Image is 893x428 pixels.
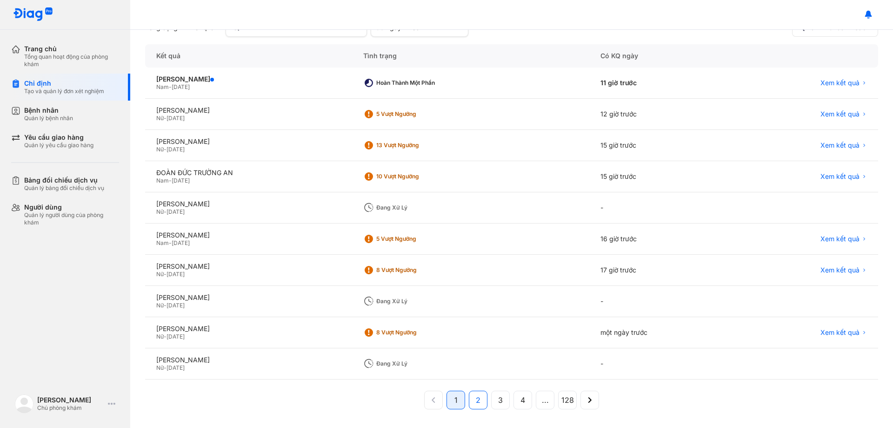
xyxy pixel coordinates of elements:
[156,169,341,177] div: ĐOÀN ĐỨC TRƯỜNG AN
[498,394,503,406] span: 3
[376,360,451,367] div: Đang xử lý
[469,391,487,409] button: 2
[156,177,169,184] span: Nam
[589,161,734,192] div: 15 giờ trước
[520,394,525,406] span: 4
[24,203,119,211] div: Người dùng
[164,302,167,309] span: -
[376,235,451,243] div: 5 Vượt ngưỡng
[172,83,190,90] span: [DATE]
[24,184,104,192] div: Quản lý bảng đối chiếu dịch vụ
[164,146,167,153] span: -
[164,333,167,340] span: -
[589,68,734,99] div: 11 giờ trước
[156,200,341,208] div: [PERSON_NAME]
[820,141,860,149] span: Xem kết quả
[589,130,734,161] div: 15 giờ trước
[24,79,104,88] div: Chỉ định
[24,53,119,68] div: Tổng quan hoạt động của phòng khám
[513,391,532,409] button: 4
[820,79,860,87] span: Xem kết quả
[24,176,104,184] div: Bảng đối chiếu dịch vụ
[37,396,104,404] div: [PERSON_NAME]
[454,394,458,406] span: 1
[376,329,451,336] div: 8 Vượt ngưỡng
[589,286,734,317] div: -
[589,224,734,255] div: 16 giờ trước
[156,271,164,278] span: Nữ
[24,211,119,226] div: Quản lý người dùng của phòng khám
[164,271,167,278] span: -
[169,177,172,184] span: -
[561,394,574,406] span: 128
[558,391,577,409] button: 128
[24,115,73,122] div: Quản lý bệnh nhân
[491,391,510,409] button: 3
[13,7,53,22] img: logo
[820,266,860,274] span: Xem kết quả
[156,106,341,115] div: [PERSON_NAME]
[589,348,734,380] div: -
[376,79,451,87] div: Hoàn thành một phần
[15,394,33,413] img: logo
[376,142,451,149] div: 13 Vượt ngưỡng
[589,44,734,68] div: Có KQ ngày
[164,364,167,371] span: -
[156,293,341,302] div: [PERSON_NAME]
[24,106,73,115] div: Bệnh nhân
[820,172,860,181] span: Xem kết quả
[167,115,185,122] span: [DATE]
[156,137,341,146] div: [PERSON_NAME]
[589,192,734,224] div: -
[156,325,341,333] div: [PERSON_NAME]
[376,298,451,305] div: Đang xử lý
[156,75,341,83] div: [PERSON_NAME]
[376,204,451,211] div: Đang xử lý
[376,173,451,180] div: 10 Vượt ngưỡng
[589,99,734,130] div: 12 giờ trước
[169,239,172,246] span: -
[167,364,185,371] span: [DATE]
[156,115,164,122] span: Nữ
[24,142,93,149] div: Quản lý yêu cầu giao hàng
[167,146,185,153] span: [DATE]
[376,266,451,274] div: 8 Vượt ngưỡng
[156,231,341,239] div: [PERSON_NAME]
[156,239,169,246] span: Nam
[536,391,554,409] button: ...
[24,133,93,142] div: Yêu cầu giao hàng
[156,302,164,309] span: Nữ
[172,177,190,184] span: [DATE]
[24,88,104,95] div: Tạo và quản lý đơn xét nghiệm
[156,364,164,371] span: Nữ
[376,110,451,118] div: 5 Vượt ngưỡng
[156,146,164,153] span: Nữ
[167,271,185,278] span: [DATE]
[167,208,185,215] span: [DATE]
[476,394,480,406] span: 2
[156,83,169,90] span: Nam
[589,317,734,348] div: một ngày trước
[164,208,167,215] span: -
[37,404,104,412] div: Chủ phòng khám
[352,44,589,68] div: Tình trạng
[820,235,860,243] span: Xem kết quả
[589,255,734,286] div: 17 giờ trước
[156,262,341,271] div: [PERSON_NAME]
[172,239,190,246] span: [DATE]
[167,302,185,309] span: [DATE]
[169,83,172,90] span: -
[542,394,549,406] span: ...
[145,44,352,68] div: Kết quả
[820,110,860,118] span: Xem kết quả
[164,115,167,122] span: -
[24,45,119,53] div: Trang chủ
[156,356,341,364] div: [PERSON_NAME]
[446,391,465,409] button: 1
[156,208,164,215] span: Nữ
[167,333,185,340] span: [DATE]
[820,328,860,337] span: Xem kết quả
[156,333,164,340] span: Nữ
